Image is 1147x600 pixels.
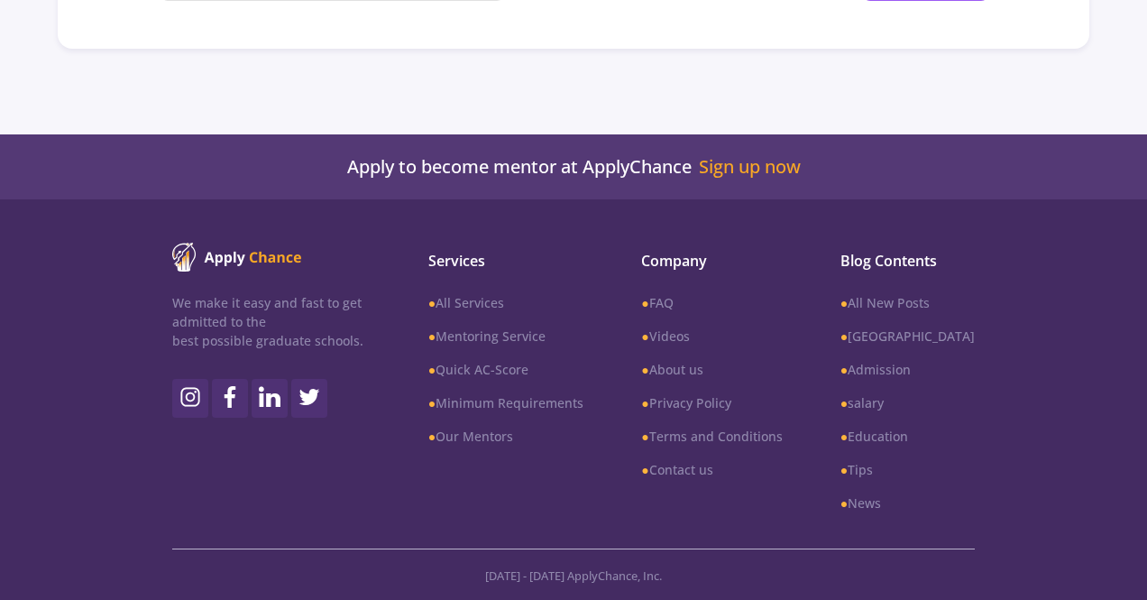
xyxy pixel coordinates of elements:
[840,428,848,445] b: ●
[840,361,848,378] b: ●
[641,361,648,378] b: ●
[840,294,848,311] b: ●
[641,460,782,479] a: ●Contact us
[641,461,648,478] b: ●
[428,427,583,446] a: ●Our Mentors
[428,360,583,379] a: ●Quick AC-Score
[428,250,583,272] span: Services
[428,361,436,378] b: ●
[840,250,975,272] span: Blog Contents
[840,360,975,379] a: ●Admission
[428,293,583,312] a: ●All Services
[699,156,801,178] a: Sign up now
[641,360,782,379] a: ●About us
[840,427,975,446] a: ●Education
[641,427,782,446] a: ●Terms and Conditions
[428,328,436,345] b: ●
[428,327,583,346] a: ●Mentoring Service
[172,243,302,272] img: ApplyChance logo
[641,328,648,345] b: ●
[840,394,848,411] b: ●
[641,428,648,445] b: ●
[641,294,648,311] b: ●
[428,428,436,445] b: ●
[840,293,975,312] a: ●All New Posts
[840,460,975,479] a: ●Tips
[641,394,648,411] b: ●
[641,250,782,272] span: Company
[485,568,662,584] span: [DATE] - [DATE] ApplyChance, Inc.
[172,293,378,350] p: We make it easy and fast to get admitted to the best possible graduate schools.
[641,393,782,412] a: ●Privacy Policy
[840,494,848,512] b: ●
[840,494,975,512] a: ●News
[840,328,848,345] b: ●
[840,327,975,346] a: ●[GEOGRAPHIC_DATA]
[840,461,848,478] b: ●
[428,394,436,411] b: ●
[641,327,782,346] a: ●Videos
[840,393,975,412] a: ●salary
[428,393,583,412] a: ●Minimum Requirements
[641,293,782,312] a: ●FAQ
[428,294,436,311] b: ●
